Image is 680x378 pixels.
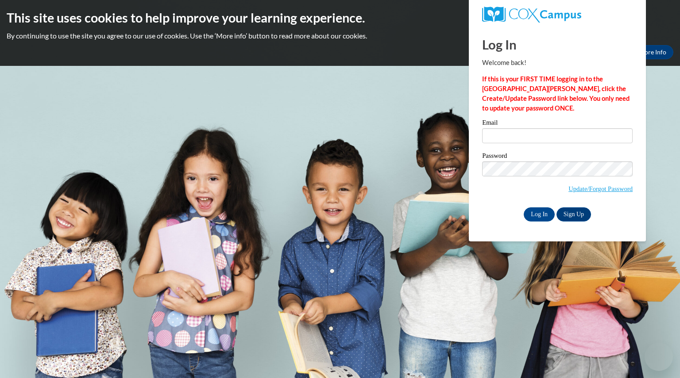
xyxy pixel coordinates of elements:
[524,207,555,221] input: Log In
[7,31,673,41] p: By continuing to use the site you agree to our use of cookies. Use the ‘More info’ button to read...
[482,7,581,23] img: COX Campus
[482,35,633,53] h1: Log In
[632,45,673,59] a: More Info
[482,58,633,68] p: Welcome back!
[7,9,673,27] h2: This site uses cookies to help improve your learning experience.
[645,343,673,371] iframe: Button to launch messaging window
[556,207,591,221] a: Sign Up
[482,153,633,161] label: Password
[482,7,633,23] a: COX Campus
[568,185,633,192] a: Update/Forgot Password
[482,119,633,128] label: Email
[482,75,630,112] strong: If this is your FIRST TIME logging in to the [GEOGRAPHIC_DATA][PERSON_NAME], click the Create/Upd...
